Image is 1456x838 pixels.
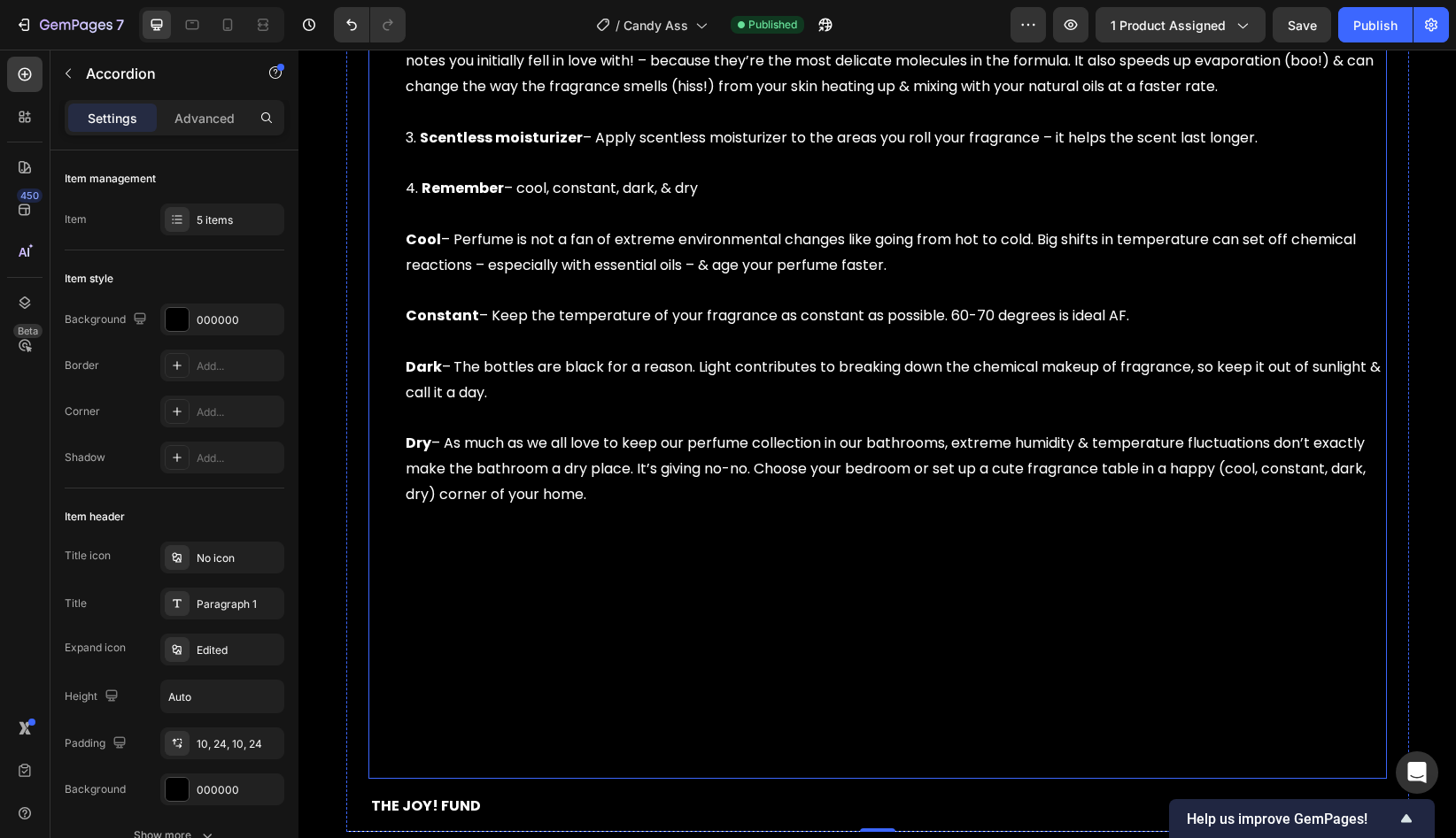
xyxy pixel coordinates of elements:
span: / [616,16,620,35]
span: Help us improve GemPages! [1187,811,1396,827]
strong: Remember [123,128,205,149]
div: Add... [197,358,280,374]
div: No icon [197,550,280,566]
div: Background [65,781,126,797]
div: Beta [13,324,43,338]
div: Add... [197,404,280,420]
div: Item style [65,271,113,287]
div: 000000 [197,782,280,798]
p: Accordion [86,63,236,84]
div: Border [65,357,99,373]
div: 450 [17,188,43,203]
strong: Dark [107,307,143,327]
p: THE JOY! FUND [73,744,182,770]
div: Shadow [65,450,105,465]
span: Save [1288,18,1317,33]
div: Item header [65,509,125,525]
button: Show survey - Help us improve GemPages! [1187,808,1417,829]
button: 7 [7,7,132,42]
div: Edited [197,642,280,658]
span: Published [748,17,797,33]
div: Publish [1353,16,1398,35]
div: Item [65,211,87,227]
div: 000000 [197,312,280,328]
li: – cool, constant, dark, & dry – Perfume is not a fan of extreme environmental changes like going ... [107,127,1087,712]
div: Height [65,685,122,709]
strong: Scentless moisturizer [121,78,284,98]
input: Auto [161,680,283,712]
div: Item management [65,171,156,187]
strong: Constant [107,256,181,276]
li: – Apply scentless moisturizer to the areas you roll your fragrance – it helps the scent last longer. [107,76,1087,127]
p: Settings [88,109,137,127]
div: Undo/Redo [334,7,406,42]
div: 10, 24, 10, 24 [197,736,280,752]
div: Paragraph 1 [197,596,280,612]
div: Add... [197,450,280,466]
div: Corner [65,404,100,419]
iframe: Design area [298,50,1456,838]
span: Candy Ass [623,16,688,35]
div: Background [65,308,151,332]
p: Advanced [174,109,235,127]
div: Open Intercom Messenger [1396,751,1438,794]
span: 1 product assigned [1111,16,1226,35]
div: Padding [65,732,130,756]
button: Save [1273,7,1331,42]
div: Title icon [65,548,111,564]
button: Publish [1338,7,1413,42]
div: 5 items [197,212,280,228]
strong: Dry [107,383,133,404]
button: 1 product assigned [1096,7,1266,42]
p: 7 [116,14,124,35]
strong: Cool [107,180,143,200]
div: Title [65,596,87,611]
div: Expand icon [65,640,126,656]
